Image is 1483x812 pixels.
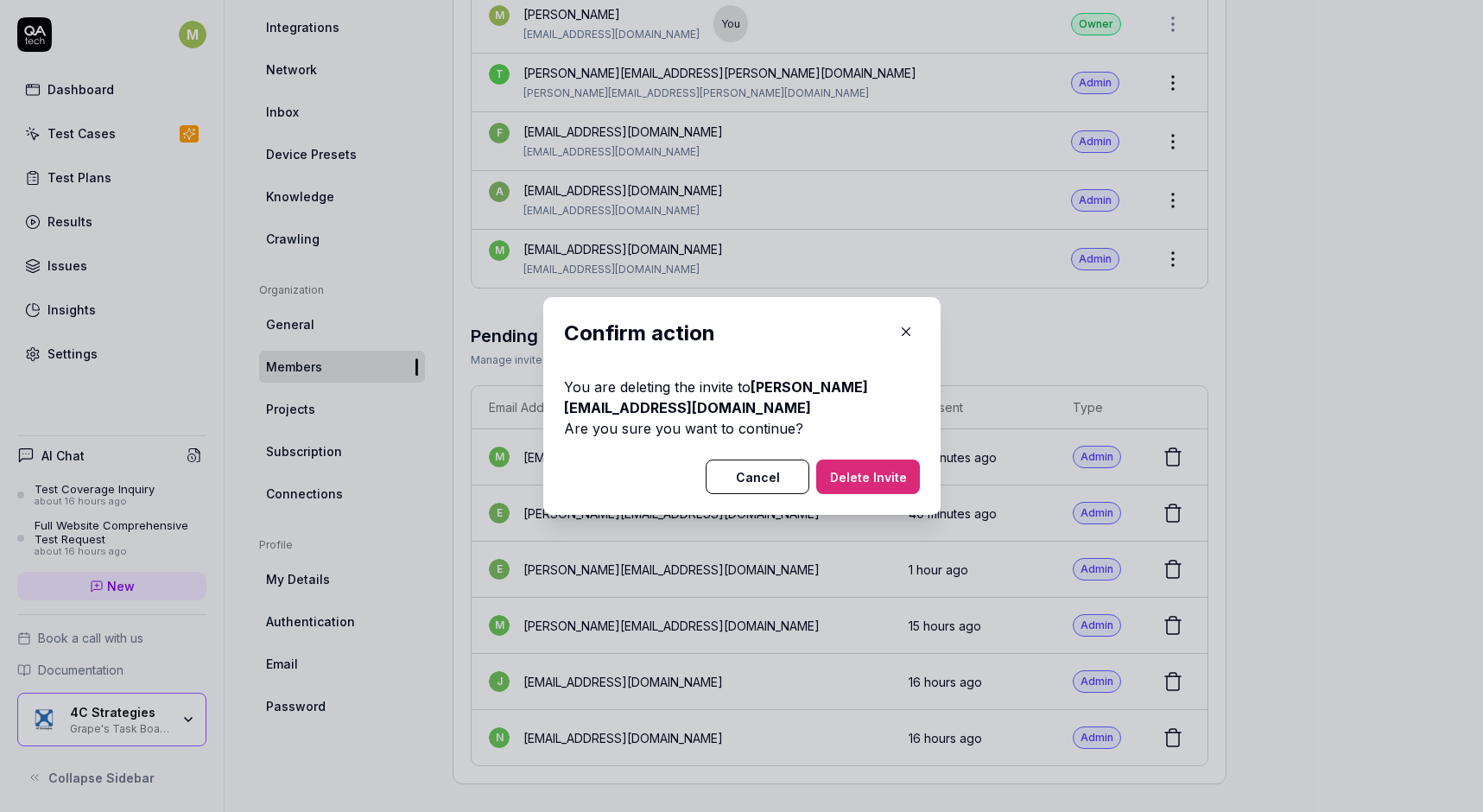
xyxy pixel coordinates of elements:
button: Close Modal [892,318,920,346]
p: You are deleting the invite to [564,377,920,418]
p: Are you sure you want to continue? [564,418,920,439]
h2: Confirm action [564,318,920,349]
button: Delete Invite [816,460,920,494]
button: Cancel [706,460,809,494]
